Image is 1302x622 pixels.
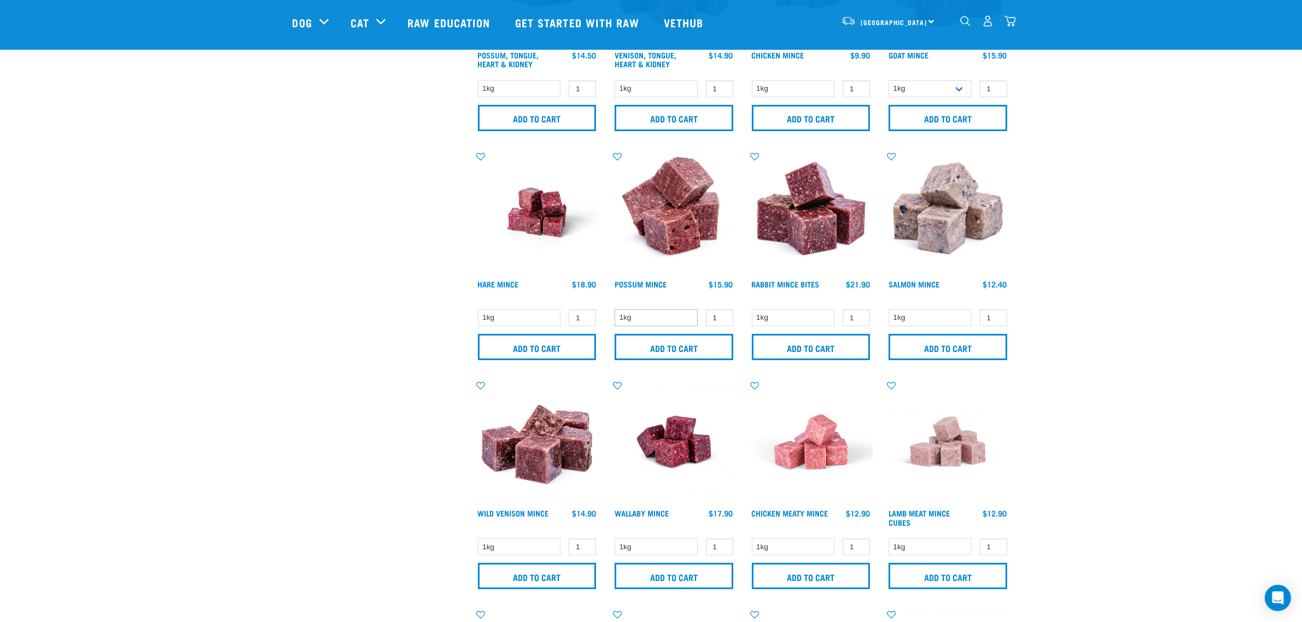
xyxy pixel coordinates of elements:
[569,309,596,326] input: 1
[709,509,733,518] div: $17.90
[983,509,1007,518] div: $12.90
[478,53,539,66] a: Possum, Tongue, Heart & Kidney
[983,280,1007,289] div: $12.40
[886,151,1010,275] img: 1141 Salmon Mince 01
[982,15,994,27] img: user.png
[752,511,828,515] a: Chicken Meaty Mince
[980,309,1007,326] input: 1
[706,309,733,326] input: 1
[478,282,519,286] a: Hare Mince
[843,309,870,326] input: 1
[1005,15,1016,27] img: home-icon@2x.png
[615,334,733,360] input: Add to cart
[843,538,870,555] input: 1
[889,563,1007,589] input: Add to cart
[850,51,870,60] div: $9.90
[752,105,871,131] input: Add to cart
[889,53,929,57] a: Goat Mince
[752,563,871,589] input: Add to cart
[478,105,597,131] input: Add to cart
[846,509,870,518] div: $12.90
[569,80,596,97] input: 1
[569,538,596,555] input: 1
[886,380,1010,504] img: Lamb Meat Mince
[396,1,504,44] a: Raw Education
[706,538,733,555] input: 1
[615,511,669,515] a: Wallaby Mince
[572,51,596,60] div: $14.50
[752,282,820,286] a: Rabbit Mince Bites
[615,105,733,131] input: Add to cart
[572,280,596,289] div: $18.90
[478,511,549,515] a: Wild Venison Mince
[749,380,873,504] img: Chicken Meaty Mince
[843,80,870,97] input: 1
[889,282,939,286] a: Salmon Mince
[983,51,1007,60] div: $15.90
[752,53,804,57] a: Chicken Mince
[293,14,312,31] a: Dog
[572,509,596,518] div: $14.90
[615,563,733,589] input: Add to cart
[752,334,871,360] input: Add to cart
[749,151,873,275] img: Whole Minced Rabbit Cubes 01
[504,1,653,44] a: Get started with Raw
[889,105,1007,131] input: Add to cart
[980,80,1007,97] input: 1
[653,1,717,44] a: Vethub
[612,151,736,275] img: 1102 Possum Mince 01
[709,51,733,60] div: $14.90
[960,16,971,26] img: home-icon-1@2x.png
[706,80,733,97] input: 1
[351,14,369,31] a: Cat
[889,511,950,524] a: Lamb Meat Mince Cubes
[612,380,736,504] img: Wallaby Mince 1675
[980,538,1007,555] input: 1
[709,280,733,289] div: $15.90
[615,282,667,286] a: Possum Mince
[478,563,597,589] input: Add to cart
[615,53,676,66] a: Venison, Tongue, Heart & Kidney
[475,380,599,504] img: Pile Of Cubed Wild Venison Mince For Pets
[1265,585,1291,611] div: Open Intercom Messenger
[846,280,870,289] div: $21.90
[841,16,856,26] img: van-moving.png
[475,151,599,275] img: Raw Essentials Hare Mince Raw Bites For Cats & Dogs
[889,334,1007,360] input: Add to cart
[861,20,927,24] span: [GEOGRAPHIC_DATA]
[478,334,597,360] input: Add to cart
